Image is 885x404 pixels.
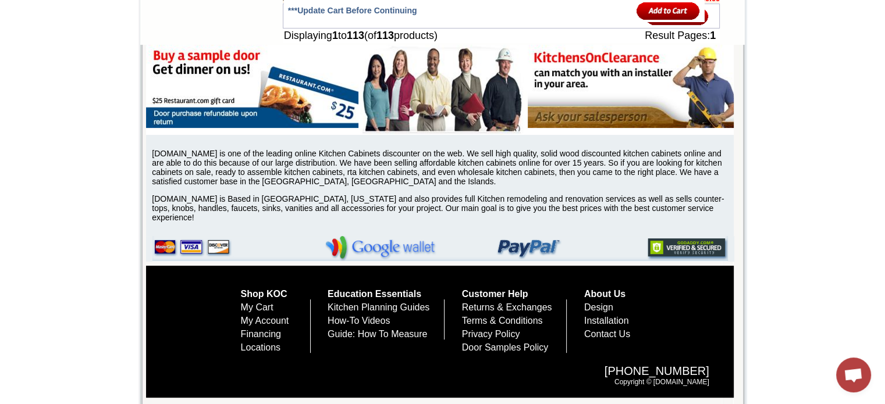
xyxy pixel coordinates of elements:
[152,194,734,222] p: [DOMAIN_NAME] is Based in [GEOGRAPHIC_DATA], [US_STATE] and also provides full Kitchen remodeling...
[186,364,709,378] span: [PHONE_NUMBER]
[152,149,734,186] p: [DOMAIN_NAME] is one of the leading online Kitchen Cabinets discounter on the web. We sell high q...
[241,289,287,299] a: Shop KOC
[137,53,166,65] td: Baycreek Gray
[174,353,721,398] div: Copyright © [DOMAIN_NAME]
[836,357,871,392] div: Open chat
[288,6,417,15] span: ***Update Cart Before Continuing
[241,342,281,352] a: Locations
[328,316,390,326] a: How-To Videos
[462,289,567,299] h5: Customer Help
[584,302,613,312] a: Design
[2,3,11,12] img: pdf.png
[376,30,394,41] b: 113
[328,329,427,339] a: Guide: How To Measure
[241,316,289,326] a: My Account
[13,5,94,11] b: Price Sheet View in PDF Format
[328,302,429,312] a: Kitchen Planning Guides
[462,342,549,352] a: Door Samples Policy
[168,53,198,66] td: Beachwood Oak Shaker
[347,30,364,41] b: 113
[31,53,61,65] td: Alabaster Shaker
[283,28,577,43] td: Displaying to (of products)
[328,289,421,299] a: Education Essentials
[100,53,136,66] td: [PERSON_NAME] White Shaker
[462,316,543,326] a: Terms & Conditions
[200,53,229,65] td: Bellmonte Maple
[577,28,720,43] td: Result Pages:
[462,302,552,312] a: Returns & Exchanges
[584,329,630,339] a: Contact Us
[637,1,700,20] input: Add to Cart
[241,302,273,312] a: My Cart
[241,329,281,339] a: Financing
[13,2,94,12] a: Price Sheet View in PDF Format
[462,329,520,339] a: Privacy Policy
[584,289,625,299] a: About Us
[710,30,716,41] b: 1
[584,316,629,326] a: Installation
[63,53,98,66] td: [PERSON_NAME] Yellow Walnut
[332,30,338,41] b: 1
